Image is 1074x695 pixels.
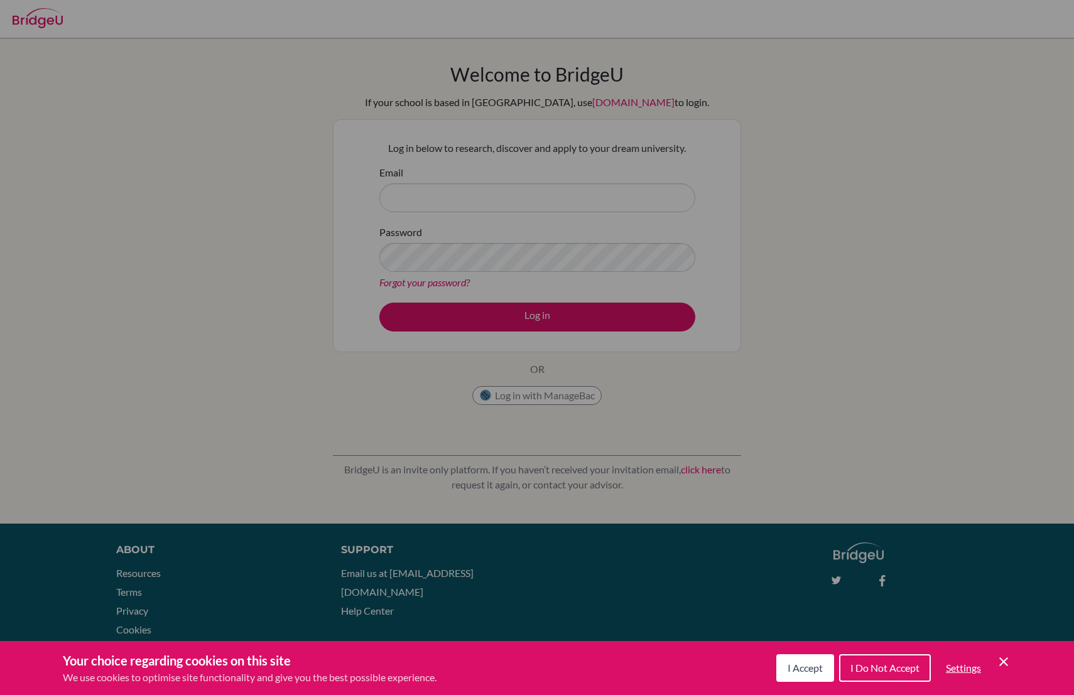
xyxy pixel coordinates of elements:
span: I Accept [788,662,823,674]
p: We use cookies to optimise site functionality and give you the best possible experience. [63,670,437,685]
button: Settings [936,655,991,681]
span: Settings [946,662,981,674]
button: I Accept [776,654,834,682]
button: Save and close [996,654,1011,669]
span: I Do Not Accept [850,662,919,674]
h3: Your choice regarding cookies on this site [63,651,437,670]
button: I Do Not Accept [839,654,931,682]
